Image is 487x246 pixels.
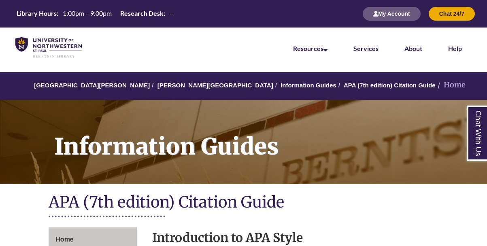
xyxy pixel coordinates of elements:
li: Home [436,79,466,91]
a: Services [353,45,379,52]
button: My Account [363,7,421,21]
h1: APA (7th edition) Citation Guide [49,192,438,214]
a: Help [448,45,462,52]
a: APA (7th edition) Citation Guide [344,82,436,89]
table: Hours Today [13,9,177,18]
span: – [170,9,173,17]
a: My Account [363,10,421,17]
a: [PERSON_NAME][GEOGRAPHIC_DATA] [157,82,273,89]
a: [GEOGRAPHIC_DATA][PERSON_NAME] [34,82,150,89]
th: Research Desk: [117,9,166,18]
a: Resources [293,45,328,52]
h1: Information Guides [45,100,487,174]
span: Home [55,236,73,243]
img: UNWSP Library Logo [15,37,82,58]
a: Information Guides [281,82,336,89]
button: Chat 24/7 [429,7,475,21]
a: Chat 24/7 [429,10,475,17]
a: Hours Today [13,9,177,19]
th: Library Hours: [13,9,60,18]
a: About [404,45,422,52]
span: 1:00pm – 9:00pm [63,9,112,17]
